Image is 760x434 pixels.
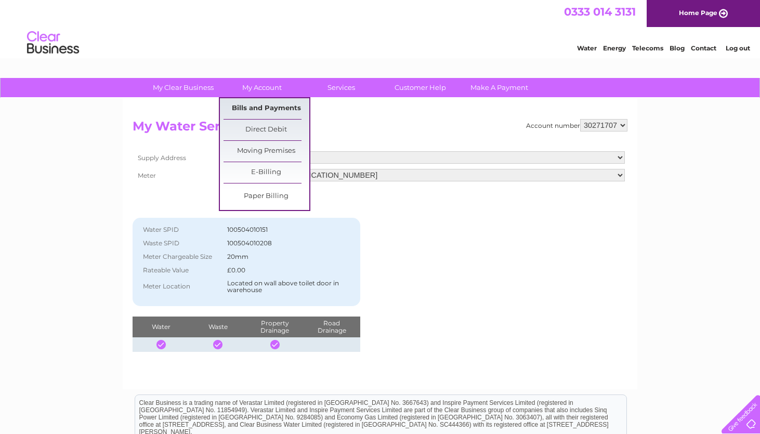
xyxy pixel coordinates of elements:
a: Telecoms [632,44,663,52]
a: Services [298,78,384,97]
img: logo.png [27,27,80,59]
th: Water [133,317,189,337]
th: Waste [189,317,246,337]
a: Moving Premises [224,141,309,162]
a: 0333 014 3131 [564,5,636,18]
h2: My Water Services [133,119,627,139]
th: Waste SPID [138,236,225,250]
a: My Account [219,78,305,97]
div: Clear Business is a trading name of Verastar Limited (registered in [GEOGRAPHIC_DATA] No. 3667643... [135,6,626,50]
td: 100504010208 [225,236,355,250]
a: Bills and Payments [224,98,309,119]
th: Rateable Value [138,264,225,277]
a: Log out [726,44,750,52]
th: Water SPID [138,223,225,236]
th: Road Drainage [303,317,360,337]
a: Blog [670,44,685,52]
td: 100504010151 [225,223,355,236]
a: Customer Help [377,78,463,97]
th: Property Drainage [246,317,303,337]
td: Located on wall above toilet door in warehouse [225,277,355,297]
a: Contact [691,44,716,52]
td: 20mm [225,250,355,264]
a: Paper Billing [224,186,309,207]
a: Energy [603,44,626,52]
a: My Clear Business [140,78,226,97]
th: Meter Location [138,277,225,297]
th: Meter Chargeable Size [138,250,225,264]
th: Supply Address [133,149,221,166]
td: £0.00 [225,264,355,277]
a: Make A Payment [456,78,542,97]
a: E-Billing [224,162,309,183]
th: Meter [133,166,221,184]
a: Direct Debit [224,120,309,140]
div: Account number [526,119,627,131]
a: Water [577,44,597,52]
